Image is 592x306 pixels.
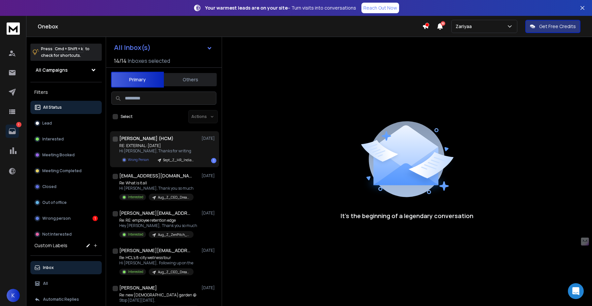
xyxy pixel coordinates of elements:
button: K [7,289,20,302]
p: Out of office [42,200,67,205]
p: Sept_Z_HR_India_DreamAccountsV2_500+ [163,158,195,163]
a: Reach Out Now [361,3,399,13]
h1: [EMAIL_ADDRESS][DOMAIN_NAME] [119,172,192,179]
p: Re: HCL's 8-city wellness tour [119,255,194,260]
h1: All Inbox(s) [114,44,151,51]
p: Wrong Person [128,157,149,162]
h3: Custom Labels [34,242,67,249]
h1: [PERSON_NAME] [119,285,157,291]
p: Not Interested [42,232,72,237]
button: Interested [30,133,102,146]
button: All Status [30,101,102,114]
button: Wrong person1 [30,212,102,225]
button: Closed [30,180,102,193]
div: 1 [92,216,98,221]
button: Meeting Completed [30,164,102,177]
p: Interested [128,232,143,237]
p: Get Free Credits [539,23,576,30]
p: Zariyaa [456,23,474,30]
p: Reach Out Now [363,5,397,11]
button: All Inbox(s) [109,41,218,54]
span: 14 / 14 [114,57,127,65]
p: It’s the beginning of a legendary conversation [341,211,473,220]
p: Re: What is it all [119,180,194,186]
p: Aug_Z_CEO_DreamAccounts_India [158,270,190,275]
p: 1 [16,122,21,127]
p: [DATE] [202,285,216,290]
h1: All Campaigns [36,67,68,73]
h1: Onebox [38,22,422,30]
p: Interested [128,195,143,200]
p: [DATE] [202,136,216,141]
p: Press to check for shortcuts. [41,46,90,59]
button: Get Free Credits [525,20,580,33]
a: 1 [6,125,19,138]
p: Interested [128,269,143,274]
h3: Filters [30,88,102,97]
p: Hi [PERSON_NAME], Thank you so much [119,186,194,191]
p: Inbox [43,265,54,270]
p: Meeting Completed [42,168,82,173]
p: Hey [PERSON_NAME], Thank you so much [119,223,197,228]
p: Hi [PERSON_NAME], Thanks for writing [119,148,199,154]
p: Wrong person [42,216,71,221]
button: Others [164,72,217,87]
p: – Turn visits into conversations [205,5,356,11]
span: 50 [441,21,445,26]
button: Primary [111,72,164,88]
p: Lead [42,121,52,126]
button: Lead [30,117,102,130]
p: Hi [PERSON_NAME], Following up on the [119,260,194,266]
p: [DATE] [202,248,216,253]
p: Meeting Booked [42,152,75,158]
button: Meeting Booked [30,148,102,162]
p: Re: RE: employee retention edge [119,218,197,223]
p: RE: EXTERNAL : [DATE] [119,143,199,148]
p: Closed [42,184,56,189]
button: Out of office [30,196,102,209]
button: All [30,277,102,290]
h1: [PERSON_NAME] (HCM) [119,135,173,142]
p: Automatic Replies [43,297,79,302]
div: Open Intercom Messenger [568,283,584,299]
p: All Status [43,105,62,110]
h3: Inboxes selected [128,57,170,65]
span: Cmd + Shift + k [54,45,84,53]
button: Inbox [30,261,102,274]
img: logo [7,22,20,35]
div: 1 [211,158,216,163]
p: Aug_Z_ZenPitch_HR Leaders_India_500-2000 [158,232,190,237]
h1: [PERSON_NAME][EMAIL_ADDRESS][DOMAIN_NAME] [119,247,192,254]
p: [DATE] [202,173,216,178]
button: Not Interested [30,228,102,241]
p: Re: new [DEMOGRAPHIC_DATA] garden @ [119,292,199,298]
label: Select [121,114,132,119]
strong: Your warmest leads are on your site [205,5,288,11]
p: [DATE] [202,210,216,216]
h1: [PERSON_NAME][EMAIL_ADDRESS][PERSON_NAME][DOMAIN_NAME] [119,210,192,216]
p: Stop [DATE][DATE], [119,298,199,303]
button: All Campaigns [30,63,102,77]
button: Automatic Replies [30,293,102,306]
p: Interested [42,136,64,142]
p: Aug_Z_CEO_DreamAccounts_India [158,195,190,200]
p: All [43,281,48,286]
